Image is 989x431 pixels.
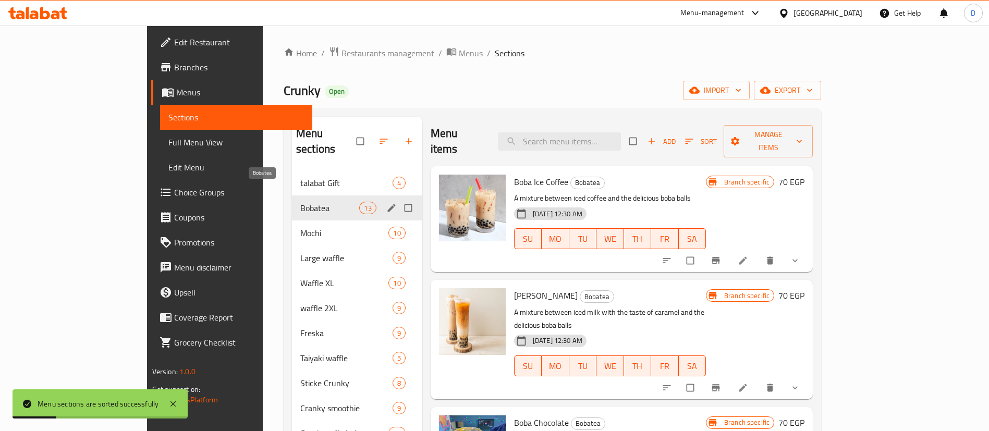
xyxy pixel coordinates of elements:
[682,133,719,150] button: Sort
[446,46,483,60] a: Menus
[360,203,375,213] span: 13
[439,175,506,241] img: Boba Ice Coffee
[487,47,491,59] li: /
[151,305,312,330] a: Coverage Report
[738,383,750,393] a: Edit menu item
[529,209,587,219] span: [DATE] 12:30 AM
[393,303,405,313] span: 9
[762,84,813,97] span: export
[292,170,422,195] div: talabat Gift4
[388,227,405,239] div: items
[596,355,624,376] button: WE
[601,231,619,247] span: WE
[793,7,862,19] div: [GEOGRAPHIC_DATA]
[176,86,304,98] span: Menus
[498,132,621,151] input: search
[372,130,397,153] span: Sort sections
[341,47,434,59] span: Restaurants management
[439,288,506,355] img: Boba Caramel
[329,46,434,60] a: Restaurants management
[393,252,406,264] div: items
[160,155,312,180] a: Edit Menu
[514,306,706,332] p: A mixture between iced milk with the taste of caramel and the delicious boba balls
[724,125,813,157] button: Manage items
[325,85,349,98] div: Open
[179,365,196,378] span: 1.0.0
[431,126,485,157] h2: Menu items
[292,220,422,245] div: Mochi10
[389,228,405,238] span: 10
[300,377,393,389] span: Sticke Crunky
[738,255,750,266] a: Edit menu item
[651,355,678,376] button: FR
[393,352,406,364] div: items
[542,228,569,249] button: MO
[292,270,422,295] div: Waffle XL10
[174,236,304,249] span: Promotions
[759,376,784,399] button: delete
[514,174,568,190] span: Boba Ice Coffee
[151,205,312,230] a: Coupons
[570,177,605,189] div: Bobatea
[680,251,702,270] span: Select to update
[645,133,678,150] span: Add item
[38,398,158,410] div: Menu sections are sorted successfully
[300,302,393,314] span: waffle 2XL
[389,278,405,288] span: 10
[571,177,604,189] span: Bobatea
[321,47,325,59] li: /
[292,295,422,321] div: waffle 2XL9
[393,302,406,314] div: items
[759,249,784,272] button: delete
[683,359,702,374] span: SA
[754,81,821,100] button: export
[720,177,774,187] span: Branch specific
[624,228,651,249] button: TH
[152,383,200,396] span: Get support on:
[151,280,312,305] a: Upsell
[683,231,702,247] span: SA
[359,202,376,214] div: items
[388,277,405,289] div: items
[784,249,809,272] button: show more
[284,46,821,60] nav: breadcrumb
[680,378,702,398] span: Select to update
[300,227,389,239] span: Mochi
[168,136,304,149] span: Full Menu View
[168,111,304,124] span: Sections
[174,186,304,199] span: Choice Groups
[174,36,304,48] span: Edit Restaurant
[393,177,406,189] div: items
[569,228,596,249] button: TU
[655,376,680,399] button: sort-choices
[292,346,422,371] div: Taiyaki waffle5
[151,230,312,255] a: Promotions
[683,81,750,100] button: import
[292,396,422,421] div: Cranky smoothie9
[393,353,405,363] span: 5
[292,195,422,220] div: Bobatea13edit
[284,79,321,102] span: Crunky
[174,211,304,224] span: Coupons
[571,417,605,429] span: Bobatea
[151,255,312,280] a: Menu disclaimer
[300,402,393,414] div: Cranky smoothie
[679,355,706,376] button: SA
[300,277,389,289] span: Waffle XL
[393,377,406,389] div: items
[651,228,678,249] button: FR
[679,228,706,249] button: SA
[385,201,400,215] button: edit
[292,371,422,396] div: Sticke Crunky8
[151,180,312,205] a: Choice Groups
[300,177,393,189] span: talabat Gift
[438,47,442,59] li: /
[542,355,569,376] button: MO
[393,253,405,263] span: 9
[300,352,393,364] span: Taiyaki waffle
